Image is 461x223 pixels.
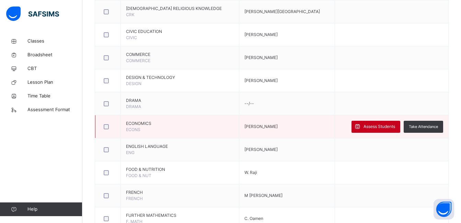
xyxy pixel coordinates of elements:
[126,212,234,219] span: FURTHER MATHEMATICS
[244,78,278,83] span: [PERSON_NAME]
[364,124,395,130] span: Assess Students
[244,193,283,198] span: M [PERSON_NAME]
[27,79,82,86] span: Lesson Plan
[126,5,234,12] span: [DEMOGRAPHIC_DATA] RELIGIOUS KNOWLEDGE
[244,55,278,60] span: [PERSON_NAME]
[244,147,278,152] span: [PERSON_NAME]
[27,38,82,45] span: Classes
[244,124,278,129] span: [PERSON_NAME]
[244,32,278,37] span: [PERSON_NAME]
[244,216,263,221] span: C. Oamen
[126,35,137,40] span: CIVIC
[126,127,140,132] span: ECONS
[126,58,150,63] span: COMMERCE
[126,12,135,17] span: CRK
[126,166,234,173] span: FOOD & NUTRITION
[126,81,141,86] span: DESIGN
[409,124,438,130] span: Take Attendance
[27,106,82,113] span: Assessment Format
[126,173,151,178] span: FOOD & NUT
[244,170,257,175] span: W. Raji
[126,150,135,155] span: ENG
[126,143,234,150] span: ENGLISH LANGUAGE
[126,28,234,35] span: CIVIC EDUCATION
[126,120,234,127] span: ECONOMICS
[239,92,335,115] td: --/--
[126,189,234,196] span: FRENCH
[126,51,234,58] span: COMMERCE
[126,97,234,104] span: DRAMA
[126,196,143,201] span: FRENCH
[126,74,234,81] span: DESIGN & TECHNOLOGY
[244,9,320,14] span: [PERSON_NAME][GEOGRAPHIC_DATA]
[434,199,454,220] button: Open asap
[27,65,82,72] span: CBT
[27,206,82,213] span: Help
[27,51,82,58] span: Broadsheet
[126,104,141,109] span: DRAMA
[27,93,82,99] span: Time Table
[6,7,59,21] img: safsims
